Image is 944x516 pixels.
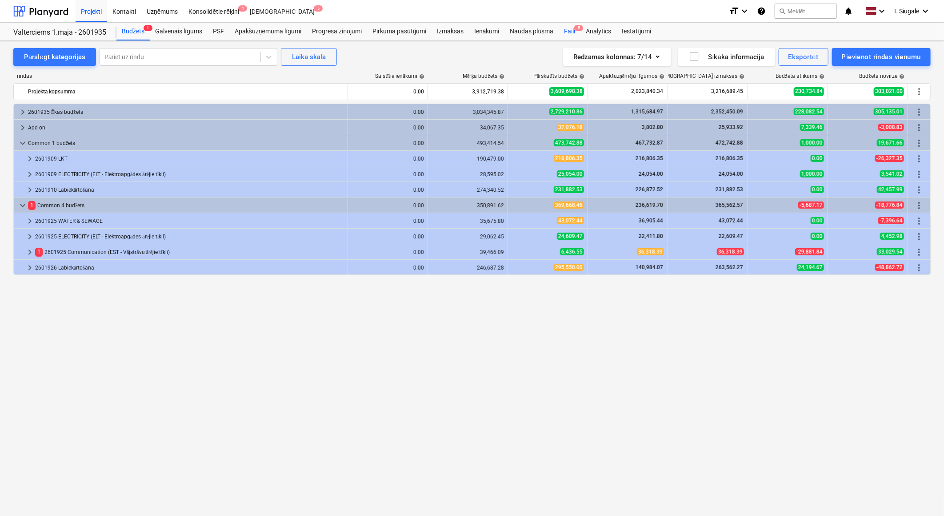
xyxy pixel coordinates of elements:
[637,248,664,255] span: 36,318.39
[574,25,583,31] span: 5
[635,186,664,193] span: 226,872.52
[788,51,819,63] div: Eksportēt
[469,23,505,40] a: Ienākumi
[914,262,924,273] span: Vairāk darbību
[638,233,664,239] span: 22,411.80
[779,48,828,66] button: Eksportēt
[717,248,744,255] span: 36,318.39
[24,247,35,258] span: keyboard_arrow_right
[874,108,904,115] span: 305,135.01
[860,73,904,80] div: Budžeta novirze
[844,6,853,16] i: notifications
[794,87,824,96] span: 230,734.84
[238,5,247,12] span: 1
[914,185,924,195] span: Vairāk darbību
[150,23,208,40] div: Galvenais līgums
[914,247,924,258] span: Vairāk darbību
[914,138,924,149] span: Vairāk darbību
[28,201,36,210] span: 1
[797,264,824,271] span: 24,194.67
[24,153,35,164] span: keyboard_arrow_right
[432,23,469,40] a: Izmaksas
[432,265,504,271] div: 246,687.28
[352,156,424,162] div: 0.00
[800,124,824,131] span: 7,339.46
[874,87,904,96] span: 303,021.00
[352,234,424,240] div: 0.00
[35,214,344,228] div: 2601925 WATER & SEWAGE
[877,248,904,255] span: 33,029.54
[914,200,924,211] span: Vairāk darbību
[914,153,924,164] span: Vairāk darbību
[28,136,344,150] div: Common 1 budžets
[757,6,766,16] i: Zināšanu pamats
[657,74,664,79] span: help
[557,170,584,177] span: 25,054.00
[875,155,904,162] span: -26,327.35
[17,138,28,149] span: keyboard_arrow_down
[875,264,904,271] span: -48,862.72
[559,23,580,40] div: Faili
[352,140,424,146] div: 0.00
[710,88,744,95] span: 3,216,689.45
[811,233,824,240] span: 0.00
[718,233,744,239] span: 22,609.47
[375,73,424,80] div: Saistītie ienākumi
[897,74,904,79] span: help
[554,155,584,162] span: 216,806.35
[795,248,824,255] span: -29,881.84
[432,140,504,146] div: 493,414.54
[739,6,750,16] i: keyboard_arrow_down
[208,23,229,40] div: PSF
[635,155,664,161] span: 216,806.35
[832,48,931,66] button: Pievienot rindas vienumu
[533,73,584,80] div: Pārskatīts budžets
[367,23,432,40] a: Pirkuma pasūtījumi
[35,167,344,181] div: 2601909 ELECTRICITY (ELT - Elektroapgādes ārējie tīkli)
[505,23,559,40] a: Naudas plūsma
[811,186,824,193] span: 0.00
[563,48,671,66] button: Redzamas kolonnas:7/14
[432,171,504,177] div: 28,595.02
[352,109,424,115] div: 0.00
[728,6,739,16] i: format_size
[574,51,660,63] div: Redzamas kolonnas : 7/14
[718,124,744,130] span: 25,933.92
[307,23,367,40] a: Progresa ziņojumi
[24,185,35,195] span: keyboard_arrow_right
[715,186,744,193] span: 231,882.53
[352,265,424,271] div: 0.00
[24,216,35,226] span: keyboard_arrow_right
[17,122,28,133] span: keyboard_arrow_right
[281,48,337,66] button: Laika skala
[28,121,344,135] div: Add-on
[715,264,744,270] span: 263,562.27
[432,187,504,193] div: 274,340.52
[17,107,28,117] span: keyboard_arrow_right
[13,73,348,80] div: rindas
[432,85,504,99] div: 3,912,719.38
[352,171,424,177] div: 0.00
[560,248,584,255] span: 6,436.55
[24,262,35,273] span: keyboard_arrow_right
[798,202,824,209] span: -5,687.17
[13,48,96,66] button: Pārslēgt kategorijas
[432,109,504,115] div: 3,034,345.87
[678,48,775,66] button: Sīkāka informācija
[580,23,616,40] div: Analytics
[718,171,744,177] span: 24,054.00
[900,473,944,516] iframe: Chat Widget
[28,105,344,119] div: 2601935 Ēkas budžets
[877,139,904,146] span: 19,671.66
[775,4,837,19] button: Meklēt
[554,139,584,146] span: 473,742.88
[35,245,344,259] div: 2601925 Communication (EST - Vājstrāvu ārējie tīkli)
[737,74,744,79] span: help
[710,109,744,115] span: 2,352,450.09
[635,140,664,146] span: 467,732.87
[817,74,824,79] span: help
[116,23,150,40] div: Budžets
[352,202,424,209] div: 0.00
